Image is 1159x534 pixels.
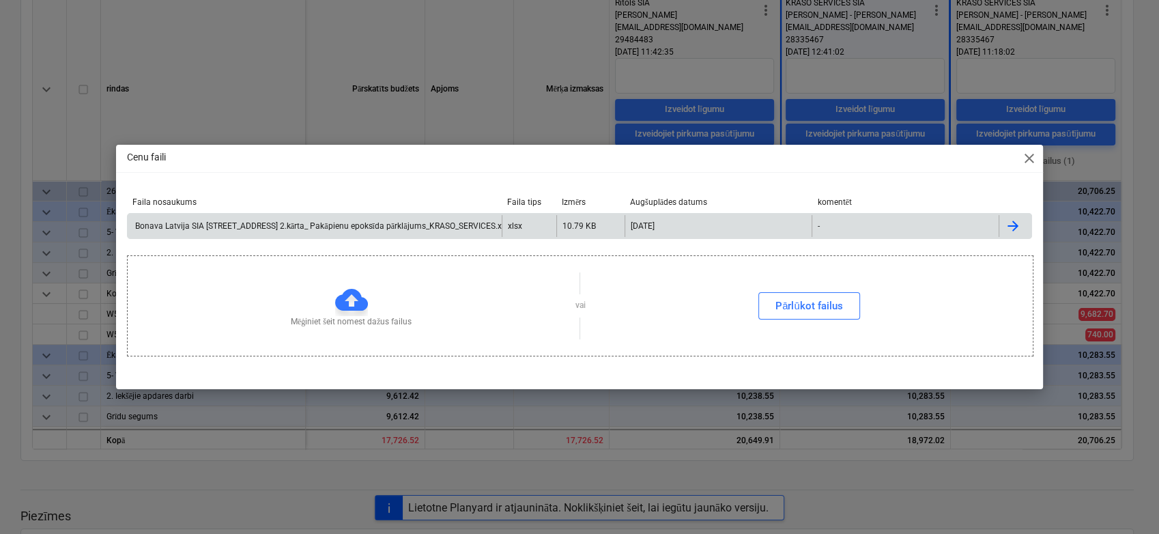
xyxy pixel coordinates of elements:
p: vai [575,300,585,311]
div: komentēt [818,197,995,208]
p: Mēģiniet šeit nomest dažus failus [291,316,412,328]
iframe: Chat Widget [1091,468,1159,534]
div: Pārlūkot failus [775,297,843,315]
div: Faila nosaukums [132,197,496,207]
button: Pārlūkot failus [758,292,860,320]
div: Augšuplādes datums [630,197,807,208]
div: Izmērs [562,197,619,208]
span: close [1021,150,1038,167]
div: [DATE] [631,221,655,231]
div: - [818,221,820,231]
div: Bonava Latvija SIA [STREET_ADDRESS] 2.kārta_ Pakāpienu epoksīda pārklājums_KRASO_SERVICES.xlsx [133,221,512,231]
p: Cenu faili [127,150,166,165]
div: Faila tips [507,197,551,207]
div: 10.79 KB [562,221,596,231]
div: xlsx [508,221,522,231]
div: Mēģiniet šeit nomest dažus failusvaiPārlūkot failus [127,255,1033,356]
